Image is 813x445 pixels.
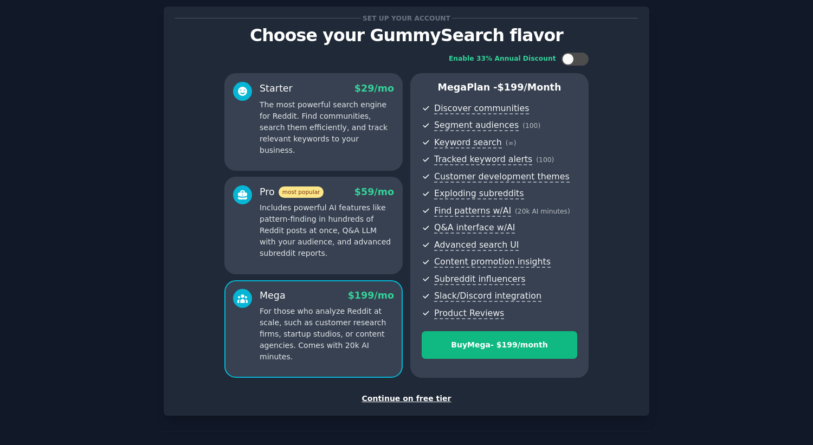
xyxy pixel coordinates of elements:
[434,103,529,114] span: Discover communities
[434,256,551,268] span: Content promotion insights
[434,171,570,183] span: Customer development themes
[434,205,511,217] span: Find patterns w/AI
[175,26,638,45] p: Choose your GummySearch flavor
[506,139,517,147] span: ( ∞ )
[434,137,502,149] span: Keyword search
[260,185,324,199] div: Pro
[498,82,562,93] span: $ 199 /month
[260,306,394,363] p: For those who analyze Reddit at scale, such as customer research firms, startup studios, or conte...
[434,308,504,319] span: Product Reviews
[260,289,286,302] div: Mega
[434,120,519,131] span: Segment audiences
[348,290,394,301] span: $ 199 /mo
[422,81,577,94] p: Mega Plan -
[260,82,293,95] div: Starter
[434,154,532,165] span: Tracked keyword alerts
[354,83,394,94] span: $ 29 /mo
[422,339,577,351] div: Buy Mega - $ 199 /month
[434,240,519,251] span: Advanced search UI
[449,54,556,64] div: Enable 33% Annual Discount
[175,393,638,404] div: Continue on free tier
[434,188,524,199] span: Exploding subreddits
[434,222,515,234] span: Q&A interface w/AI
[536,156,554,164] span: ( 100 )
[434,291,541,302] span: Slack/Discord integration
[522,122,540,130] span: ( 100 )
[260,202,394,259] p: Includes powerful AI features like pattern-finding in hundreds of Reddit posts at once, Q&A LLM w...
[422,331,577,359] button: BuyMega- $199/month
[361,12,453,24] span: Set up your account
[515,208,570,215] span: ( 20k AI minutes )
[354,186,394,197] span: $ 59 /mo
[434,274,525,285] span: Subreddit influencers
[260,99,394,156] p: The most powerful search engine for Reddit. Find communities, search them efficiently, and track ...
[279,186,324,198] span: most popular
